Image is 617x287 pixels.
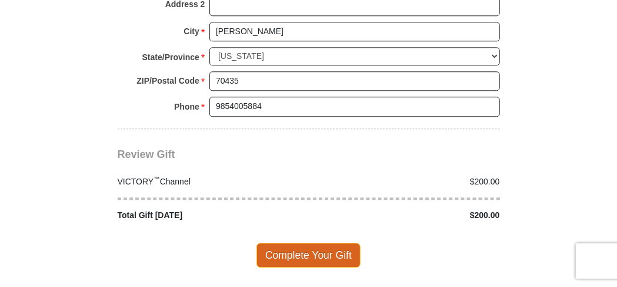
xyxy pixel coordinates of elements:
strong: City [184,23,199,39]
strong: Phone [174,98,199,115]
strong: ZIP/Postal Code [136,72,199,89]
span: Review Gift [118,149,175,160]
span: Complete Your Gift [256,243,361,268]
div: Total Gift [DATE] [111,209,309,222]
div: VICTORY Channel [111,176,309,188]
strong: State/Province [142,49,199,65]
div: $200.00 [309,176,506,188]
sup: ™ [154,175,160,182]
div: $200.00 [309,209,506,222]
